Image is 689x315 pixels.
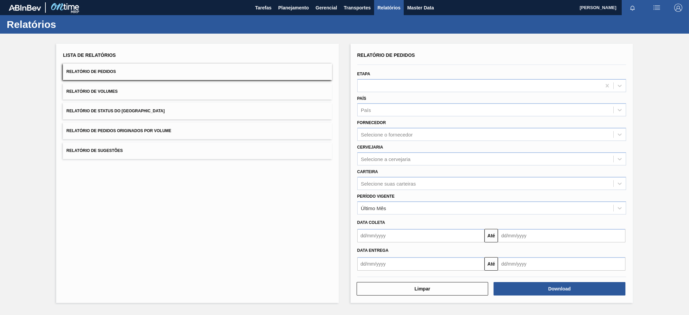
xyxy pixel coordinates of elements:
[63,123,332,139] button: Relatório de Pedidos Originados por Volume
[66,69,116,74] span: Relatório de Pedidos
[9,5,41,11] img: TNhmsLtSVTkK8tSr43FrP2fwEKptu5GPRR3wAAAABJRU5ErkJggg==
[484,257,498,271] button: Até
[357,220,385,225] span: Data coleta
[66,148,123,153] span: Relatório de Sugestões
[63,103,332,119] button: Relatório de Status do [GEOGRAPHIC_DATA]
[377,4,400,12] span: Relatórios
[494,282,625,296] button: Download
[357,169,378,174] label: Carteira
[7,21,126,28] h1: Relatórios
[361,181,416,186] div: Selecione suas carteiras
[357,194,395,199] label: Período Vigente
[344,4,371,12] span: Transportes
[357,96,366,101] label: País
[357,72,370,76] label: Etapa
[361,107,371,113] div: País
[357,145,383,150] label: Cervejaria
[63,64,332,80] button: Relatório de Pedidos
[357,282,488,296] button: Limpar
[66,128,171,133] span: Relatório de Pedidos Originados por Volume
[674,4,682,12] img: Logout
[63,52,116,58] span: Lista de Relatórios
[357,52,415,58] span: Relatório de Pedidos
[484,229,498,242] button: Até
[63,143,332,159] button: Relatório de Sugestões
[255,4,271,12] span: Tarefas
[66,109,165,113] span: Relatório de Status do [GEOGRAPHIC_DATA]
[407,4,434,12] span: Master Data
[361,156,411,162] div: Selecione a cervejaria
[316,4,337,12] span: Gerencial
[357,248,389,253] span: Data entrega
[622,3,643,12] button: Notificações
[653,4,661,12] img: userActions
[278,4,309,12] span: Planejamento
[357,229,485,242] input: dd/mm/yyyy
[498,257,625,271] input: dd/mm/yyyy
[357,120,386,125] label: Fornecedor
[498,229,625,242] input: dd/mm/yyyy
[361,132,413,137] div: Selecione o fornecedor
[361,205,386,211] div: Último Mês
[66,89,117,94] span: Relatório de Volumes
[63,83,332,100] button: Relatório de Volumes
[357,257,485,271] input: dd/mm/yyyy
